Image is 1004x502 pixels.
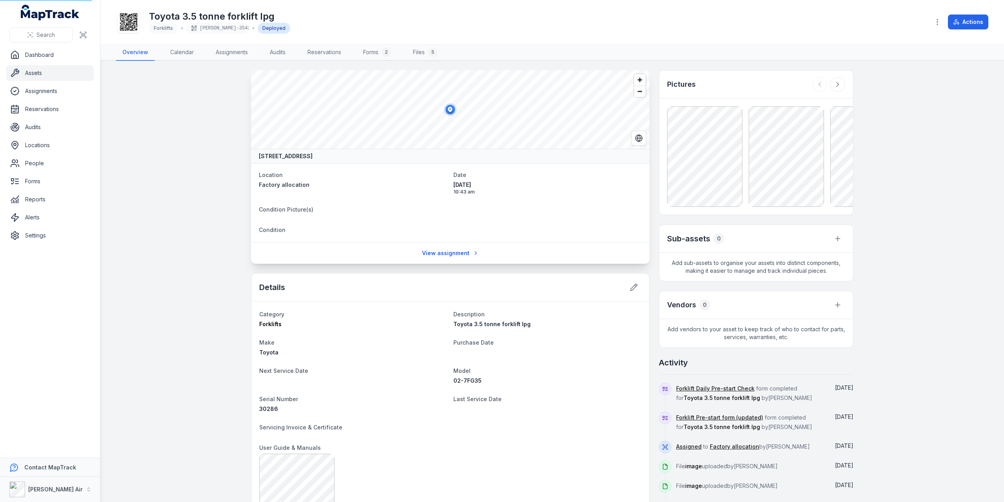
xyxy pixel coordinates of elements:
[676,443,810,450] span: to by [PERSON_NAME]
[453,321,531,327] span: Toyota 3.5 tonne forklift lpg
[259,311,284,318] span: Category
[710,443,759,451] a: Factory allocation
[453,367,471,374] span: Model
[259,226,286,233] span: Condition
[634,74,646,86] button: Zoom in
[259,424,342,431] span: Servicing Invoice & Certificate
[835,413,853,420] span: [DATE]
[676,385,755,392] a: Forklift Daily Pre-start Check
[667,299,696,310] h3: Vendors
[659,319,853,347] span: Add vendors to your asset to keep track of who to contact for parts, services, warranties, etc.
[835,442,853,449] time: 8/18/2025, 10:43:46 AM
[259,181,309,188] span: Factory allocation
[684,424,760,430] span: Toyota 3.5 tonne forklift lpg
[259,339,275,346] span: Make
[21,5,80,20] a: MapTrack
[357,44,397,61] a: Forms2
[676,482,778,489] span: File uploaded by [PERSON_NAME]
[676,414,812,430] span: form completed for by [PERSON_NAME]
[259,396,298,402] span: Serial Number
[685,482,702,489] span: image
[676,443,702,451] a: Assigned
[835,384,853,391] span: [DATE]
[835,384,853,391] time: 8/18/2025, 11:41:40 AM
[835,442,853,449] span: [DATE]
[713,233,724,244] div: 0
[259,405,278,412] span: 30286
[835,413,853,420] time: 8/18/2025, 11:32:27 AM
[684,394,760,401] span: Toyota 3.5 tonne forklift lpg
[259,181,447,189] a: Factory allocation
[6,101,94,117] a: Reservations
[6,137,94,153] a: Locations
[186,23,249,34] div: [PERSON_NAME]-3543
[835,482,853,488] time: 8/18/2025, 10:43:33 AM
[259,321,282,327] span: Forklifts
[259,349,278,356] span: Toyota
[264,44,292,61] a: Audits
[835,462,853,469] time: 8/18/2025, 10:43:33 AM
[259,444,321,451] span: User Guide & Manuals
[6,119,94,135] a: Audits
[259,152,313,160] strong: [STREET_ADDRESS]
[417,246,484,261] a: View assignment
[699,299,710,310] div: 0
[453,172,466,178] span: Date
[667,79,696,90] h3: Pictures
[667,233,710,244] h2: Sub-assets
[631,131,646,146] button: Switch to Satellite View
[24,464,76,471] strong: Contact MapTrack
[6,155,94,171] a: People
[453,181,642,195] time: 8/18/2025, 10:43:46 AM
[164,44,200,61] a: Calendar
[382,47,391,57] div: 2
[835,482,853,488] span: [DATE]
[251,70,649,149] canvas: Map
[149,10,290,23] h1: Toyota 3.5 tonne forklift lpg
[676,385,812,401] span: form completed for by [PERSON_NAME]
[659,253,853,281] span: Add sub-assets to organise your assets into distinct components, making it easier to manage and t...
[6,173,94,189] a: Forms
[835,462,853,469] span: [DATE]
[209,44,254,61] a: Assignments
[28,486,83,493] strong: [PERSON_NAME] Air
[36,31,55,39] span: Search
[154,25,173,31] span: Forklifts
[659,357,688,368] h2: Activity
[9,27,73,42] button: Search
[6,210,94,225] a: Alerts
[259,206,313,213] span: Condition Picture(s)
[6,65,94,81] a: Assets
[453,181,642,189] span: [DATE]
[116,44,155,61] a: Overview
[258,23,290,34] div: Deployed
[259,282,285,293] h2: Details
[453,311,485,318] span: Description
[6,47,94,63] a: Dashboard
[6,228,94,243] a: Settings
[685,463,702,469] span: image
[676,463,778,469] span: File uploaded by [PERSON_NAME]
[453,189,642,195] span: 10:43 am
[259,172,283,178] span: Location
[453,339,494,346] span: Purchase Date
[301,44,347,61] a: Reservations
[676,414,763,422] a: Forklift Pre-start form (updated)
[428,47,437,57] div: 5
[453,377,482,384] span: 02-7FG35
[407,44,444,61] a: Files5
[6,83,94,99] a: Assignments
[634,86,646,97] button: Zoom out
[259,367,308,374] span: Next Service Date
[453,396,502,402] span: Last Service Date
[6,192,94,207] a: Reports
[948,15,988,29] button: Actions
